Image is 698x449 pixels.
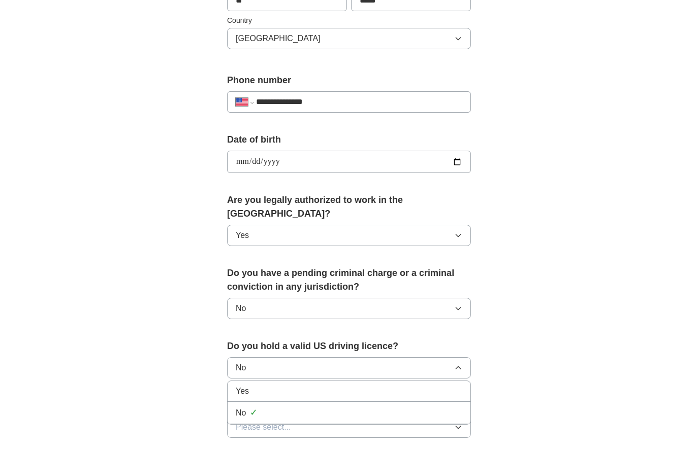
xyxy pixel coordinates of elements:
label: Are you legally authorized to work in the [GEOGRAPHIC_DATA]? [227,193,471,221]
button: Yes [227,225,471,246]
button: No [227,357,471,378]
span: ✓ [250,406,258,420]
button: [GEOGRAPHIC_DATA] [227,28,471,49]
span: Yes [236,229,249,241]
span: No [236,302,246,315]
button: No [227,298,471,319]
label: Phone number [227,74,471,87]
span: Yes [236,385,249,397]
span: Please select... [236,421,291,433]
span: [GEOGRAPHIC_DATA] [236,32,321,45]
label: Do you hold a valid US driving licence? [227,339,471,353]
span: No [236,362,246,374]
span: No [236,407,246,419]
label: Date of birth [227,133,471,147]
label: Country [227,15,471,26]
label: Do you have a pending criminal charge or a criminal conviction in any jurisdiction? [227,266,471,294]
button: Please select... [227,417,471,438]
